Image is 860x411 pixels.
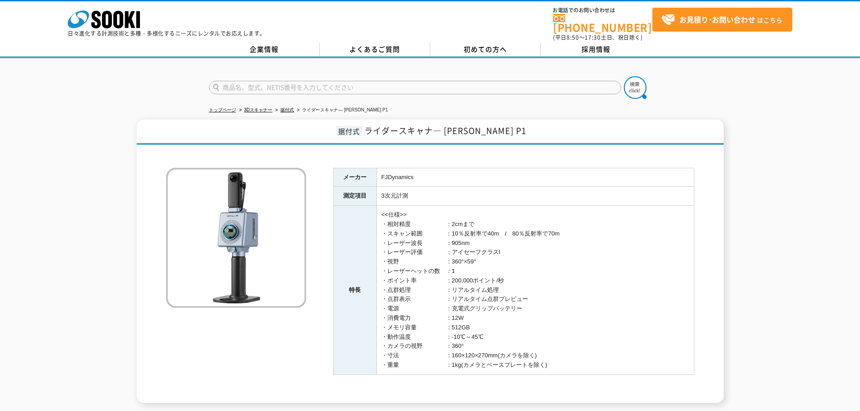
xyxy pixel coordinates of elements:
td: <<仕様>> ・相対精度 ：2cmまで ・スキャン範囲 ：10％反射率で40m / 80％反射率で70m ・レーザー波長 ：905nm ・レーザー評価 ：アイセーフクラスI ・視野 ：360°×... [377,206,694,375]
a: 初めての方へ [430,43,541,56]
a: 企業情報 [209,43,320,56]
span: 8:50 [567,33,579,42]
span: 初めての方へ [464,44,507,54]
span: 据付式 [336,126,362,136]
a: 3Dスキャナー [244,107,273,112]
span: はこちら [661,13,782,27]
strong: お見積り･お問い合わせ [679,14,755,25]
a: よくあるご質問 [320,43,430,56]
img: btn_search.png [624,76,646,99]
a: トップページ [209,107,236,112]
span: お電話でのお問い合わせは [553,8,652,13]
span: (平日 ～ 土日、祝日除く) [553,33,642,42]
th: 測定項目 [333,187,377,206]
td: FJDynamics [377,168,694,187]
th: メーカー [333,168,377,187]
a: お見積り･お問い合わせはこちら [652,8,792,32]
li: ライダースキャナ― [PERSON_NAME] P1 [295,106,388,115]
a: 採用情報 [541,43,651,56]
th: 特長 [333,206,377,375]
img: ライダースキャナ― FJD Trion P1 [166,168,306,308]
p: 日々進化する計測技術と多種・多様化するニーズにレンタルでお応えします。 [68,31,265,36]
span: 17:30 [585,33,601,42]
a: 据付式 [280,107,294,112]
a: [PHONE_NUMBER] [553,14,652,32]
td: 3次元計測 [377,187,694,206]
input: 商品名、型式、NETIS番号を入力してください [209,81,621,94]
span: ライダースキャナ― [PERSON_NAME] P1 [364,125,526,137]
